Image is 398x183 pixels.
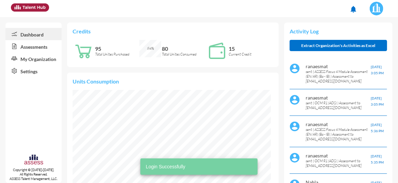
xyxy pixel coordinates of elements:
p: Credits [73,28,273,34]
p: ranaesmat [306,95,371,101]
p: sent ( OCM R1 (ADS) ) Assessment to [EMAIL_ADDRESS][DOMAIN_NAME] [306,101,371,110]
span: [DATE] 5:35 PM [371,154,384,164]
p: 15 [229,45,273,52]
p: Activity Log [290,28,387,34]
p: sent ( OCM R1 (ADS) ) Assessment to [EMAIL_ADDRESS][DOMAIN_NAME] [306,158,371,168]
span: 84% [147,46,154,51]
button: Extract Organization's Activities as Excel [290,40,387,51]
img: default%20profile%20image.svg [290,121,300,132]
img: default%20profile%20image.svg [290,153,300,163]
p: ranaesmat [306,121,371,127]
p: 80 [162,45,206,52]
span: Login Successfully [146,163,185,170]
p: ranaesmat [306,153,371,158]
p: Total Unites Purchased [95,52,140,57]
a: Dashboard [5,28,62,40]
span: [DATE] 3:05 PM [371,65,384,75]
a: My Organization [5,52,62,65]
p: Copyright © [DATE]-[DATE]. All Rights Reserved. ASSESS Talent Management, LLC. [5,168,62,181]
mat-icon: notifications [349,5,357,13]
img: assesscompany-logo.png [24,154,44,166]
a: Assessments [5,40,62,52]
p: Units Consumption [73,78,273,85]
img: default%20profile%20image.svg [290,63,300,74]
p: 95 [95,45,140,52]
span: [DATE] 3:05 PM [371,96,384,106]
p: ranaesmat [306,63,371,69]
p: sent ( ASSESS Focus 4 Module Assessment (EN/AR) (Ba - IB) ) Assessment to [EMAIL_ADDRESS][DOMAIN_... [306,69,371,83]
p: Total Unites Consumed [162,52,206,57]
a: Settings [5,65,62,77]
img: default%20profile%20image.svg [290,95,300,105]
span: [DATE] 5:36 PM [371,123,384,133]
p: Current Credit [229,52,273,57]
p: sent ( ASSESS Focus 4 Module Assessment (EN/AR) (Ba - IB) ) Assessment to [EMAIL_ADDRESS][DOMAIN_... [306,127,371,141]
